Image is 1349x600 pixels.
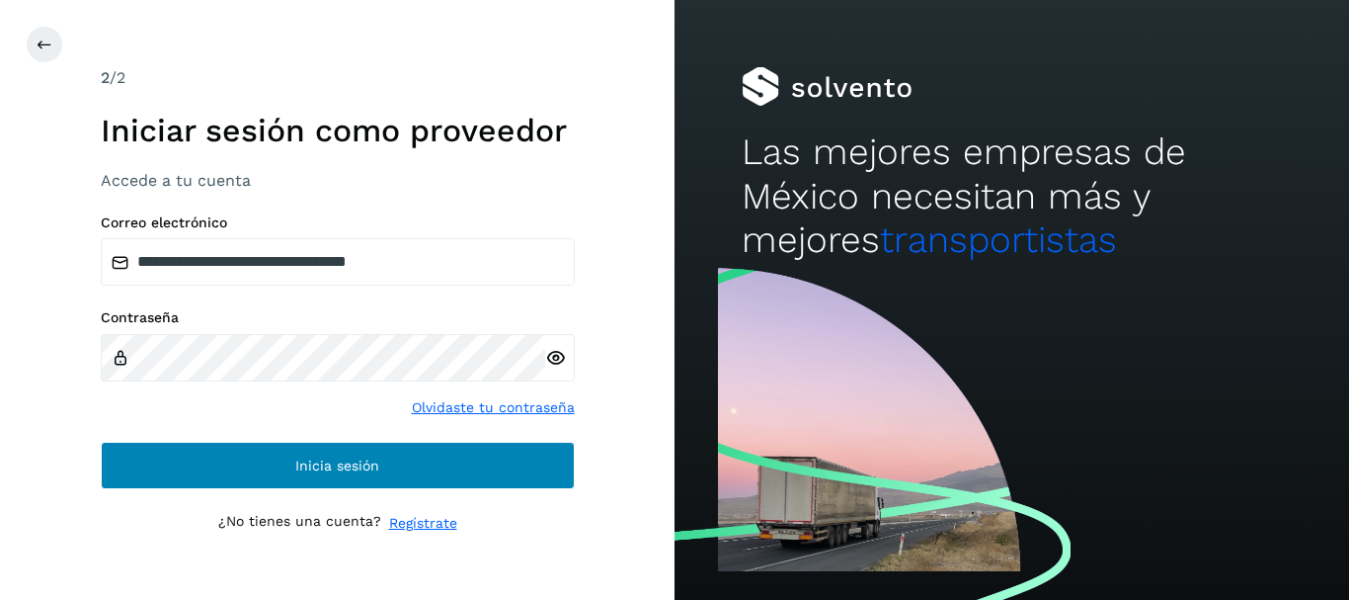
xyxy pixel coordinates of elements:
div: /2 [101,66,575,90]
label: Correo electrónico [101,214,575,231]
span: transportistas [880,218,1117,261]
a: Regístrate [389,513,457,534]
h2: Las mejores empresas de México necesitan más y mejores [742,130,1281,262]
h1: Iniciar sesión como proveedor [101,112,575,149]
span: 2 [101,68,110,87]
p: ¿No tienes una cuenta? [218,513,381,534]
label: Contraseña [101,309,575,326]
h3: Accede a tu cuenta [101,171,575,190]
a: Olvidaste tu contraseña [412,397,575,418]
button: Inicia sesión [101,442,575,489]
span: Inicia sesión [295,459,379,472]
